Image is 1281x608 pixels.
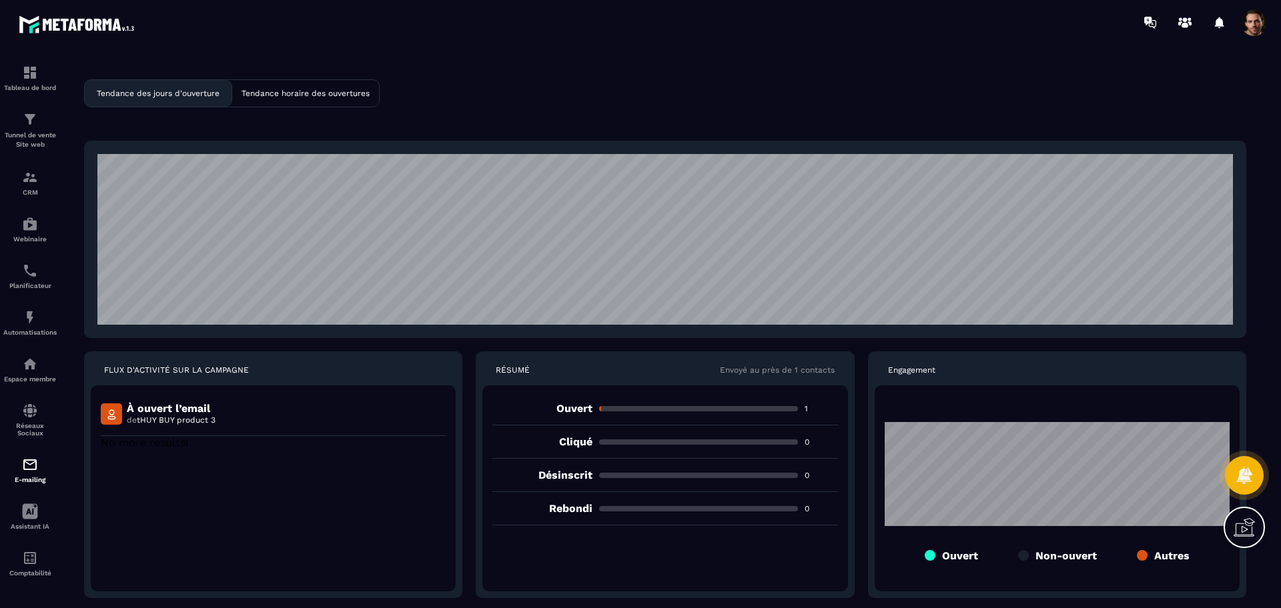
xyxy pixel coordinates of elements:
img: email [22,457,38,473]
img: automations [22,356,38,372]
p: Comptabilité [3,569,57,577]
a: automationsautomationsEspace membre [3,346,57,393]
p: Autres [1154,549,1190,562]
p: Envoyé au près de 1 contacts [720,365,835,375]
img: automations [22,309,38,325]
p: Réseaux Sociaux [3,422,57,437]
p: de [127,415,216,425]
p: 1 [805,403,838,414]
p: RÉSUMÉ [496,365,530,375]
p: Tendance horaire des ouvertures [242,89,370,98]
img: scheduler [22,263,38,279]
a: schedulerschedulerPlanificateur [3,253,57,299]
p: Ouvert [942,549,978,562]
p: Désinscrit [492,469,592,481]
img: logo [19,12,139,37]
img: accountant [22,550,38,566]
img: mail-detail-icon.f3b144a5.svg [101,403,122,425]
a: accountantaccountantComptabilité [3,540,57,587]
p: Cliqué [492,435,592,448]
p: Automatisations [3,329,57,336]
p: 0 [805,503,838,514]
a: formationformationTunnel de vente Site web [3,101,57,159]
p: 0 [805,470,838,481]
span: No more results! [101,436,188,449]
p: Non-ouvert [1035,549,1097,562]
a: social-networksocial-networkRéseaux Sociaux [3,393,57,447]
p: CRM [3,189,57,196]
a: Assistant IA [3,493,57,540]
p: Engagement [888,365,935,375]
img: formation [22,111,38,127]
a: automationsautomationsWebinaire [3,206,57,253]
span: tHUY BUY product 3 [137,415,216,425]
p: À ouvert l’email [127,402,216,415]
p: Tunnel de vente Site web [3,131,57,149]
p: 0 [805,437,838,447]
img: formation [22,65,38,81]
p: Tendance des jours d'ouverture [97,89,220,98]
a: automationsautomationsAutomatisations [3,299,57,346]
a: formationformationCRM [3,159,57,206]
p: Planificateur [3,282,57,289]
a: emailemailE-mailing [3,447,57,493]
p: Assistant IA [3,523,57,530]
p: Rebondi [492,502,592,515]
p: Webinaire [3,235,57,243]
p: Espace membre [3,375,57,383]
img: social-network [22,403,38,419]
img: formation [22,169,38,185]
a: formationformationTableau de bord [3,55,57,101]
p: Tableau de bord [3,84,57,91]
img: automations [22,216,38,232]
p: E-mailing [3,476,57,483]
p: Ouvert [492,402,592,415]
p: FLUX D'ACTIVITÉ SUR LA CAMPAGNE [104,365,249,375]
